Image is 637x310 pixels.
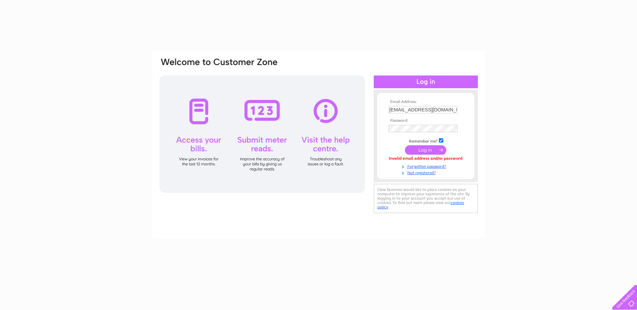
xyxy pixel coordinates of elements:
[389,163,465,169] a: Forgotten password?
[387,137,465,144] td: Remember me?
[405,145,446,155] input: Submit
[374,184,478,213] div: Clear Business would like to place cookies on your computer to improve your experience of the sit...
[387,118,465,123] th: Password:
[389,156,463,161] div: Invalid email address and/or password
[377,200,464,209] a: cookies policy
[389,169,465,175] a: Not registered?
[387,100,465,104] th: Email Address:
